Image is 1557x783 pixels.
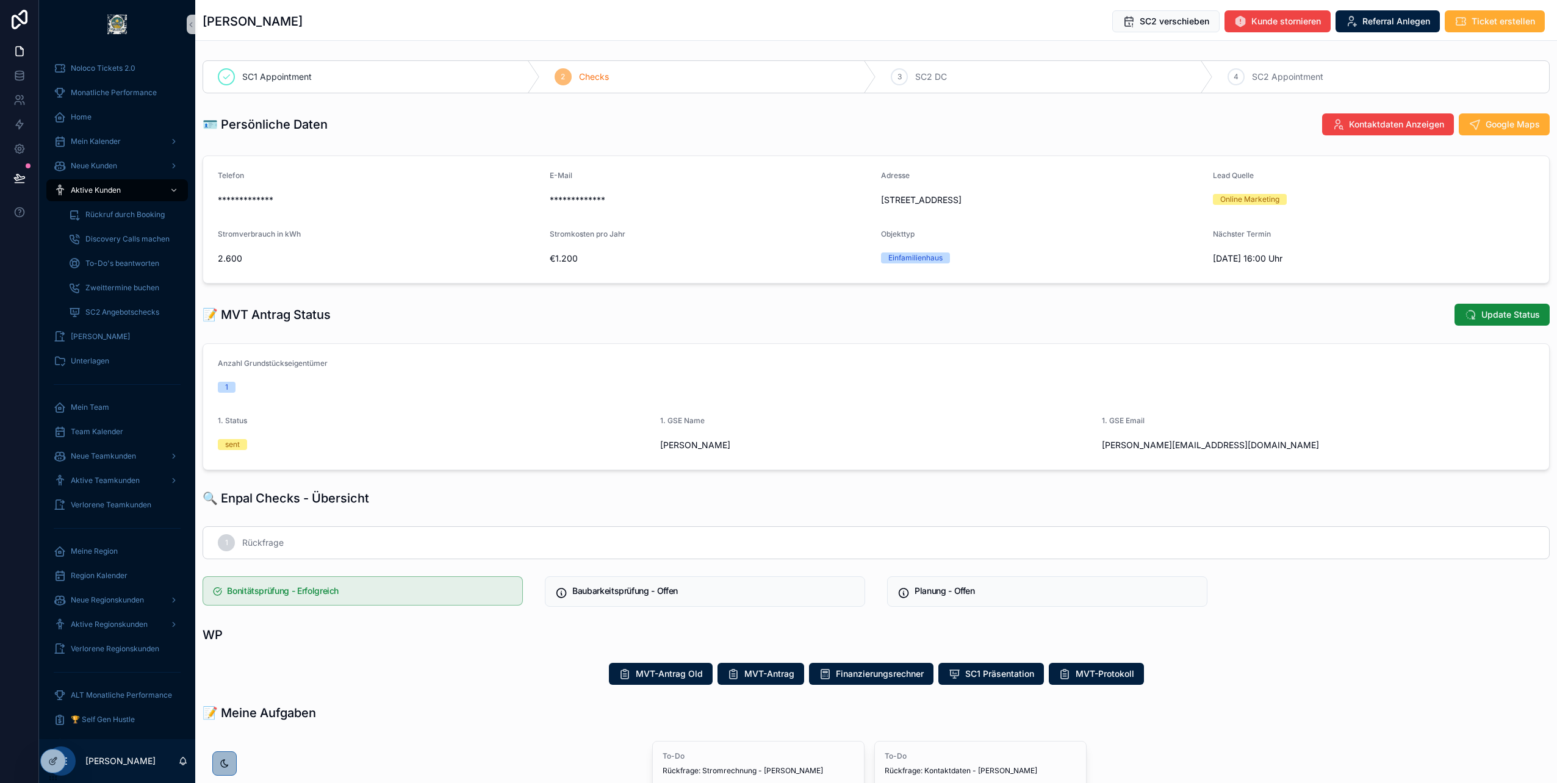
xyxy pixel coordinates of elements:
span: To-Do's beantworten [85,259,159,268]
span: Verlorene Regionskunden [71,644,159,654]
span: MVT-Protokoll [1076,668,1134,680]
span: Home [71,112,92,122]
a: Team Kalender [46,421,188,443]
h1: [PERSON_NAME] [203,13,303,30]
span: Objekttyp [881,229,915,238]
span: [DATE] 16:00 Uhr [1213,252,1535,265]
span: SC1 Appointment [242,71,312,83]
span: [PERSON_NAME] [660,439,1093,451]
a: Mein Team [46,396,188,418]
button: Kunde stornieren [1224,10,1331,32]
span: Stromkosten pro Jahr [550,229,625,238]
span: SC2 Appointment [1252,71,1323,83]
h1: WP [203,626,223,643]
h5: Planung - Offen [915,587,1197,595]
span: Checks [579,71,609,83]
a: Mein Kalender [46,130,188,152]
a: Neue Kunden [46,155,188,177]
span: E-Mail [550,171,572,180]
span: 🏆 Self Gen Hustle [71,715,135,724]
span: Verlorene Teamkunden [71,500,151,510]
h1: 🔍 Enpal Checks - Übersicht [203,490,369,507]
span: MVT-Antrag Old [636,668,703,680]
span: Meine Region [71,546,118,556]
button: Kontaktdaten Anzeigen [1322,113,1454,135]
a: [PERSON_NAME] [46,326,188,348]
span: Nächster Termin [1213,229,1271,238]
span: Neue Teamkunden [71,451,136,461]
a: Monatliche Performance [46,82,188,104]
span: Neue Kunden [71,161,117,171]
span: [PERSON_NAME][EMAIL_ADDRESS][DOMAIN_NAME] [1102,439,1534,451]
h1: 🪪 Persönliche Daten [203,116,328,133]
span: Update Status [1481,309,1540,321]
a: Neue Teamkunden [46,445,188,467]
a: Unterlagen [46,350,188,372]
span: Aktive Regionskunden [71,620,148,629]
span: Aktive Teamkunden [71,476,140,485]
span: 2 [561,72,565,82]
h1: 📝 MVT Antrag Status [203,306,331,323]
a: 🏆 Self Gen Hustle [46,709,188,731]
span: Finanzierungsrechner [836,668,924,680]
span: 1. Status [218,416,247,425]
a: Noloco Tickets 2.0 [46,57,188,79]
span: Rückfrage: Kontaktdaten - [PERSON_NAME] [885,766,1076,776]
span: To-Do [663,751,854,761]
span: Adresse [881,171,910,180]
span: Stromverbrauch in kWh [218,229,301,238]
span: Team Kalender [71,427,123,437]
span: SC2 DC [915,71,947,83]
span: SC2 Angebotschecks [85,307,159,317]
h1: 📝 Meine Aufgaben [203,704,316,721]
img: App logo [107,15,127,34]
span: To-Do [885,751,1076,761]
a: Rückruf durch Booking [61,204,188,226]
span: Google Maps [1486,118,1540,130]
button: MVT-Antrag [717,663,804,685]
span: Ticket erstellen [1472,15,1535,27]
span: Kontaktdaten Anzeigen [1349,118,1444,130]
a: Verlorene Teamkunden [46,494,188,516]
span: [STREET_ADDRESS] [881,194,1203,206]
a: Aktive Regionskunden [46,613,188,635]
a: Discovery Calls machen [61,228,188,250]
a: Zweittermine buchen [61,277,188,299]
p: [PERSON_NAME] [85,755,156,767]
a: Home [46,106,188,128]
h5: Bonitätsprüfung - Erfolgreich [227,587,512,595]
span: Region Kalender [71,571,128,581]
span: €1.200 [550,252,872,265]
span: Mein Kalender [71,137,121,146]
a: Verlorene Regionskunden [46,638,188,660]
button: Google Maps [1459,113,1550,135]
span: [PERSON_NAME] [71,332,130,341]
span: Zweittermine buchen [85,283,159,293]
span: SC1 Präsentation [965,668,1034,680]
span: Kunde stornieren [1251,15,1321,27]
button: SC2 verschieben [1112,10,1220,32]
span: 4 [1234,72,1239,82]
span: 2.600 [218,252,540,265]
span: Referral Anlegen [1362,15,1430,27]
span: MVT-Antrag [744,668,794,680]
button: SC1 Präsentation [938,663,1044,685]
span: 3 [897,72,902,82]
div: Online Marketing [1220,194,1279,205]
a: To-Do's beantworten [61,252,188,274]
div: sent [225,439,240,450]
span: Telefon [218,171,244,180]
a: Meine Region [46,540,188,562]
span: Discovery Calls machen [85,234,170,244]
span: Neue Regionskunden [71,595,144,605]
a: SC2 Angebotschecks [61,301,188,323]
span: Rückruf durch Booking [85,210,165,220]
button: Update Status [1455,304,1550,326]
button: Referral Anlegen [1336,10,1440,32]
span: 1 [225,538,228,548]
button: Ticket erstellen [1445,10,1545,32]
a: Aktive Teamkunden [46,470,188,492]
button: Finanzierungsrechner [809,663,933,685]
a: Aktive Kunden [46,179,188,201]
div: Einfamilienhaus [888,252,943,263]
